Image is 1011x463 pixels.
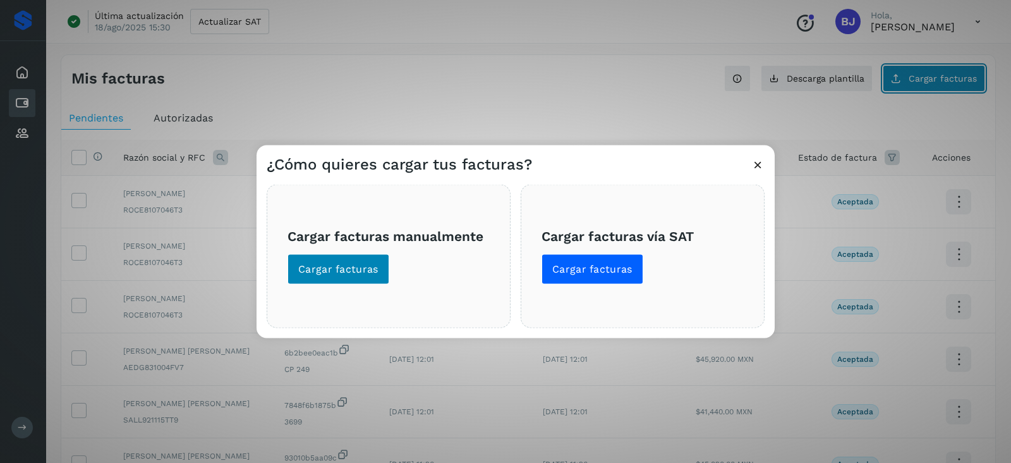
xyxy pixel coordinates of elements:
[267,156,532,174] h3: ¿Cómo quieres cargar tus facturas?
[542,228,744,244] h3: Cargar facturas vía SAT
[552,262,633,276] span: Cargar facturas
[288,254,389,285] button: Cargar facturas
[298,262,378,276] span: Cargar facturas
[288,228,490,244] h3: Cargar facturas manualmente
[542,254,643,285] button: Cargar facturas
